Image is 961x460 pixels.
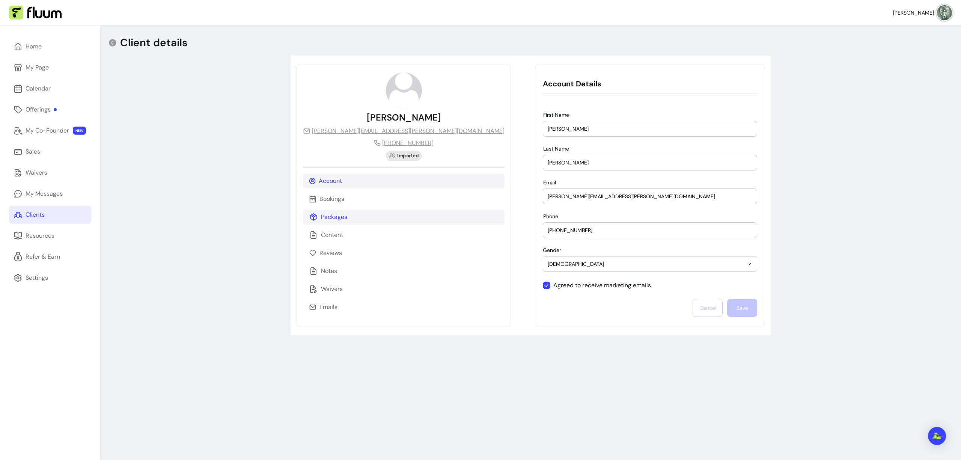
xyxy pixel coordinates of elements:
span: [PERSON_NAME] [893,9,934,17]
a: Waivers [9,164,91,182]
div: Resources [26,231,54,240]
a: Calendar [9,80,91,98]
span: First Name [543,112,569,118]
div: Offerings [26,105,57,114]
input: Email [548,193,752,200]
img: Fluum Logo [9,6,62,20]
p: Emails [319,303,337,312]
p: Content [321,231,343,240]
img: avatar [386,72,422,109]
input: Agreed to receive marketing emails [543,278,657,293]
p: [PERSON_NAME] [367,112,441,124]
a: [PERSON_NAME][EMAIL_ADDRESS][PERSON_NAME][DOMAIN_NAME] [303,127,505,136]
p: Client details [120,36,188,50]
p: Bookings [319,195,344,204]
a: Settings [9,269,91,287]
a: Refer & Earn [9,248,91,266]
a: Clients [9,206,91,224]
input: Phone [548,226,752,234]
p: Account Details [543,78,757,89]
div: My Co-Founder [26,126,69,135]
div: Sales [26,147,40,156]
a: My Page [9,59,91,77]
a: My Messages [9,185,91,203]
span: Last Name [543,145,569,152]
div: Refer & Earn [26,252,60,261]
p: Waivers [321,285,343,294]
button: [DEMOGRAPHIC_DATA] [543,256,757,271]
a: My Co-Founder NEW [9,122,91,140]
img: avatar [937,5,952,20]
a: Offerings [9,101,91,119]
input: Last Name [548,159,752,166]
div: Clients [26,210,45,219]
span: NEW [73,127,86,135]
label: Gender [543,246,564,254]
a: Sales [9,143,91,161]
input: First Name [548,125,752,133]
a: Home [9,38,91,56]
span: [DEMOGRAPHIC_DATA] [548,260,743,268]
p: Account [319,176,342,186]
div: Open Intercom Messenger [928,427,946,445]
p: Reviews [319,249,342,258]
div: Home [26,42,42,51]
div: My Messages [26,189,63,198]
a: Resources [9,227,91,245]
div: Calendar [26,84,51,93]
button: avatar[PERSON_NAME] [893,5,952,20]
div: Settings [26,273,48,282]
a: [PHONE_NUMBER] [374,139,434,148]
p: Packages [321,213,347,222]
div: Imported [386,151,422,161]
span: Phone [543,213,558,220]
div: Waivers [26,168,47,177]
span: Email [543,179,556,186]
div: My Page [26,63,49,72]
p: Notes [321,267,337,276]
